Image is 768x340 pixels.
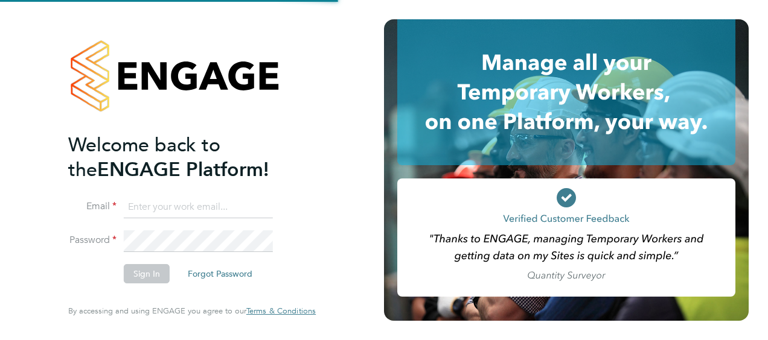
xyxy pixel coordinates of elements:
button: Forgot Password [178,264,262,283]
span: By accessing and using ENGAGE you agree to our [68,306,316,316]
h2: ENGAGE Platform! [68,133,304,182]
label: Password [68,234,117,247]
button: Sign In [124,264,170,283]
span: Terms & Conditions [246,306,316,316]
input: Enter your work email... [124,197,273,218]
label: Email [68,200,117,213]
a: Terms & Conditions [246,306,316,316]
span: Welcome back to the [68,133,220,181]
